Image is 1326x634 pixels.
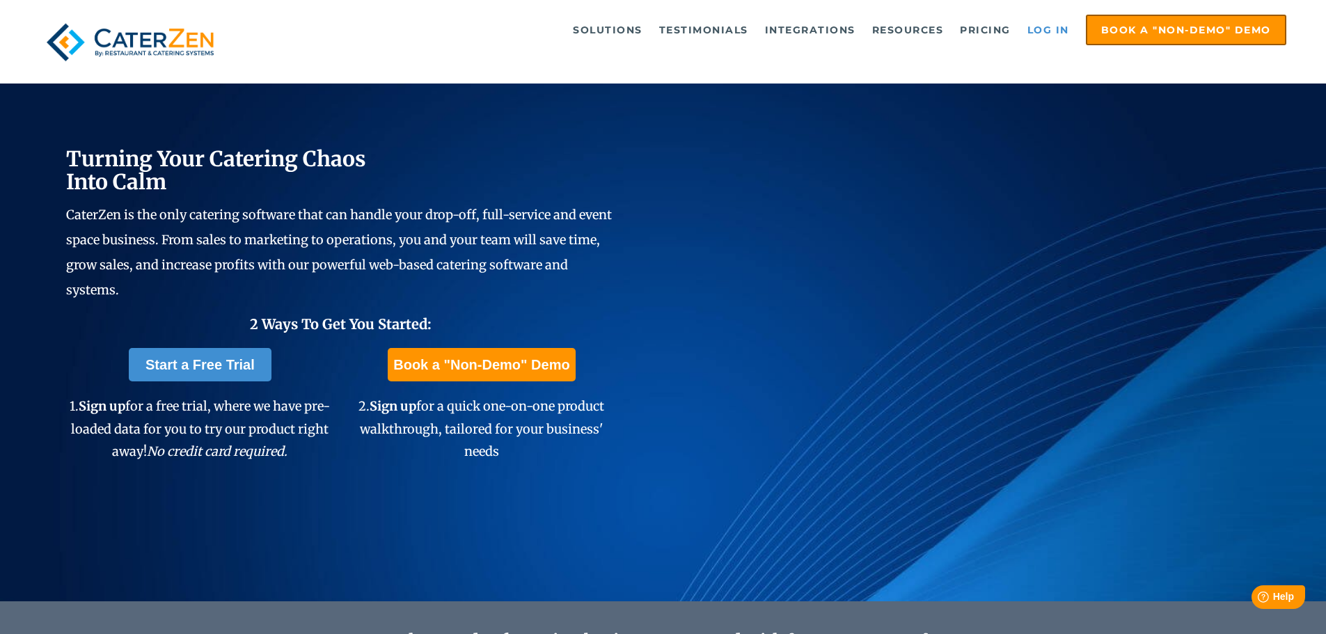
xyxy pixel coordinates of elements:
[70,398,330,459] span: 1. for a free trial, where we have pre-loaded data for you to try our product right away!
[129,348,271,381] a: Start a Free Trial
[79,398,125,414] span: Sign up
[66,207,612,298] span: CaterZen is the only catering software that can handle your drop-off, full-service and event spac...
[370,398,416,414] span: Sign up
[1020,16,1076,44] a: Log in
[1202,580,1311,619] iframe: Help widget launcher
[758,16,862,44] a: Integrations
[865,16,951,44] a: Resources
[250,315,432,333] span: 2 Ways To Get You Started:
[66,145,366,195] span: Turning Your Catering Chaos Into Calm
[566,16,649,44] a: Solutions
[358,398,604,459] span: 2. for a quick one-on-one product walkthrough, tailored for your business' needs
[1086,15,1286,45] a: Book a "Non-Demo" Demo
[147,443,287,459] em: No credit card required.
[253,15,1286,45] div: Navigation Menu
[388,348,575,381] a: Book a "Non-Demo" Demo
[953,16,1018,44] a: Pricing
[40,15,221,70] img: caterzen
[652,16,755,44] a: Testimonials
